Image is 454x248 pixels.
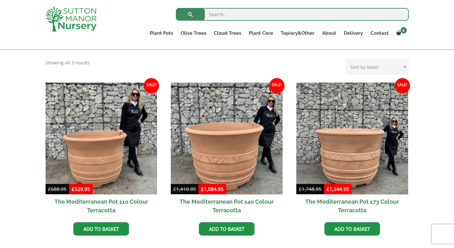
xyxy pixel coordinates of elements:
[296,83,408,217] a: Sale! The Mediterranean Pot 173 Colour Terracotta
[269,78,285,93] span: Sale!
[395,78,410,93] span: Sale!
[171,83,283,194] img: The Mediterranean Pot 140 Colour Terracotta
[173,186,196,192] bdi: 1,410.95
[177,29,210,38] a: Olive Trees
[48,186,51,192] span: £
[400,27,407,33] span: 0
[296,83,408,194] img: The Mediterranean Pot 173 Colour Terracotta
[46,6,97,32] img: logo
[340,29,367,38] a: Delivery
[46,194,157,217] h2: The Mediterranean Pot 110 Colour Terracotta
[277,29,318,38] a: Topiary&Other
[324,222,380,236] a: Add to basket: “The Mediterranean Pot 173 Colour Terracotta”
[46,83,157,217] a: Sale! The Mediterranean Pot 110 Colour Terracotta
[176,8,409,21] input: Search...
[393,29,409,38] a: 0
[327,186,349,192] bdi: 1,344.95
[367,29,393,38] a: Contact
[146,29,177,38] a: Plant Pots
[201,186,224,192] bdi: 1,084.95
[171,194,283,217] h2: The Mediterranean Pot 140 Colour Terracotta
[72,186,75,192] span: £
[46,83,157,194] img: The Mediterranean Pot 110 Colour Terracotta
[296,194,408,217] h2: The Mediterranean Pot 173 Colour Terracotta
[72,186,90,192] bdi: 529.95
[327,186,329,192] span: £
[245,29,277,38] a: Plant Care
[48,186,67,192] bdi: 688.95
[144,78,159,93] span: Sale!
[345,59,409,75] select: Shop order
[199,222,255,236] a: Add to basket: “The Mediterranean Pot 140 Colour Terracotta”
[201,186,204,192] span: £
[46,59,90,67] p: Showing all 3 results
[318,29,340,38] a: About
[171,83,283,217] a: Sale! The Mediterranean Pot 140 Colour Terracotta
[299,186,302,192] span: £
[173,186,176,192] span: £
[210,29,245,38] a: Cloud Trees
[299,186,321,192] bdi: 1,748.95
[73,222,129,236] a: Add to basket: “The Mediterranean Pot 110 Colour Terracotta”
